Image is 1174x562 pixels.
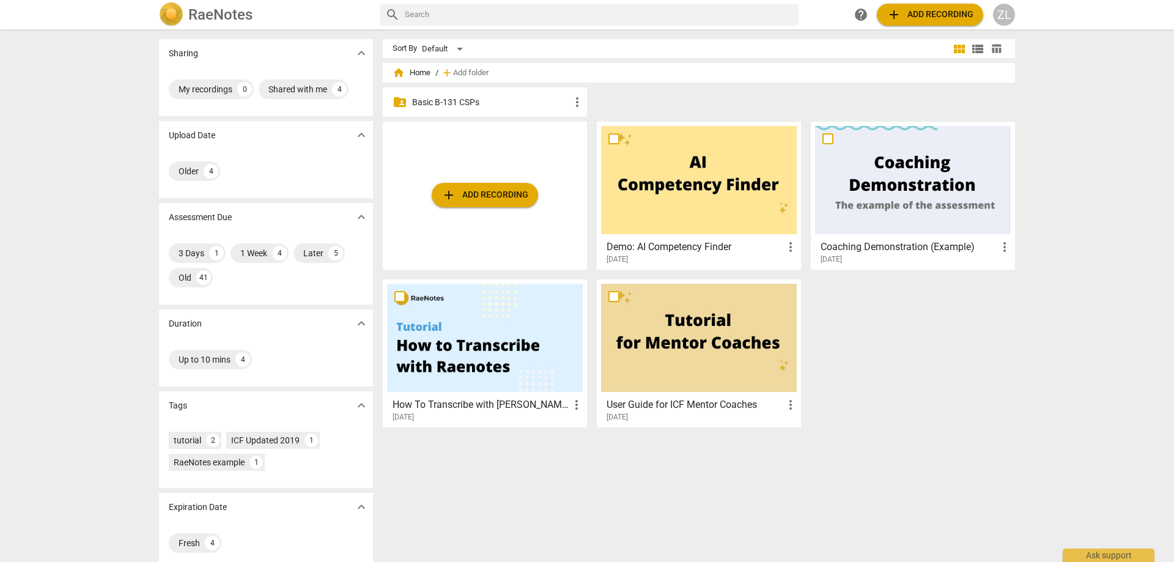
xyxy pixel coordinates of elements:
[169,211,232,224] p: Assessment Due
[607,254,628,265] span: [DATE]
[169,317,202,330] p: Duration
[950,40,969,58] button: Tile view
[352,126,371,144] button: Show more
[159,2,183,27] img: Logo
[169,47,198,60] p: Sharing
[569,397,584,412] span: more_vert
[352,498,371,516] button: Show more
[607,412,628,423] span: [DATE]
[188,6,253,23] h2: RaeNotes
[412,96,570,109] p: Basic B-131 CSPs
[179,165,199,177] div: Older
[354,316,369,331] span: expand_more
[354,210,369,224] span: expand_more
[332,82,347,97] div: 4
[352,208,371,226] button: Show more
[821,240,997,254] h3: Coaching Demonstration (Example)
[352,396,371,415] button: Show more
[393,397,569,412] h3: How To Transcribe with RaeNotes
[887,7,901,22] span: add
[305,434,318,447] div: 1
[435,68,438,78] span: /
[205,536,220,550] div: 4
[179,272,191,284] div: Old
[441,188,456,202] span: add
[179,353,231,366] div: Up to 10 mins
[159,2,371,27] a: LogoRaeNotes
[169,501,227,514] p: Expiration Date
[206,434,220,447] div: 2
[952,42,967,56] span: view_module
[179,83,232,95] div: My recordings
[174,456,245,468] div: RaeNotes example
[850,4,872,26] a: Help
[393,95,407,109] span: folder_shared
[854,7,868,22] span: help
[607,240,783,254] h3: Demo: AI Competency Finder
[783,240,798,254] span: more_vert
[169,399,187,412] p: Tags
[393,67,430,79] span: Home
[237,82,252,97] div: 0
[821,254,842,265] span: [DATE]
[196,270,211,285] div: 41
[352,314,371,333] button: Show more
[997,240,1012,254] span: more_vert
[328,246,343,261] div: 5
[249,456,263,469] div: 1
[393,67,405,79] span: home
[209,246,224,261] div: 1
[570,95,585,109] span: more_vert
[815,126,1011,264] a: Coaching Demonstration (Example)[DATE]
[354,46,369,61] span: expand_more
[432,183,538,207] button: Upload
[393,44,417,53] div: Sort By
[969,40,987,58] button: List view
[601,284,797,422] a: User Guide for ICF Mentor Coaches[DATE]
[970,42,985,56] span: view_list
[174,434,201,446] div: tutorial
[987,40,1005,58] button: Table view
[607,397,783,412] h3: User Guide for ICF Mentor Coaches
[385,7,400,22] span: search
[422,39,467,59] div: Default
[453,68,489,78] span: Add folder
[441,67,453,79] span: add
[887,7,973,22] span: Add recording
[601,126,797,264] a: Demo: AI Competency Finder[DATE]
[991,43,1002,54] span: table_chart
[354,128,369,142] span: expand_more
[231,434,300,446] div: ICF Updated 2019
[387,284,583,422] a: How To Transcribe with [PERSON_NAME][DATE]
[169,129,215,142] p: Upload Date
[179,247,204,259] div: 3 Days
[393,412,414,423] span: [DATE]
[405,5,794,24] input: Search
[877,4,983,26] button: Upload
[303,247,323,259] div: Later
[993,4,1015,26] button: ZL
[1063,549,1154,562] div: Ask support
[783,397,798,412] span: more_vert
[240,247,267,259] div: 1 Week
[268,83,327,95] div: Shared with me
[179,537,200,549] div: Fresh
[204,164,218,179] div: 4
[235,352,250,367] div: 4
[441,188,528,202] span: Add recording
[272,246,287,261] div: 4
[352,44,371,62] button: Show more
[354,500,369,514] span: expand_more
[354,398,369,413] span: expand_more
